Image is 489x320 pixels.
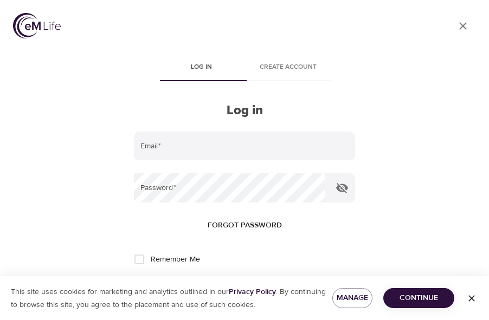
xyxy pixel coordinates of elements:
span: Manage [341,291,364,305]
div: disabled tabs example [134,55,355,81]
span: Remember Me [151,254,200,265]
a: Privacy Policy [229,287,276,297]
span: Continue [392,291,446,305]
a: close [450,13,476,39]
h2: Log in [134,103,355,119]
button: Continue [383,288,454,308]
img: logo [13,13,61,38]
span: Forgot password [208,219,282,232]
button: Manage [332,288,373,308]
span: Log in [164,62,238,73]
button: Forgot password [203,215,286,236]
span: Create account [251,62,325,73]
